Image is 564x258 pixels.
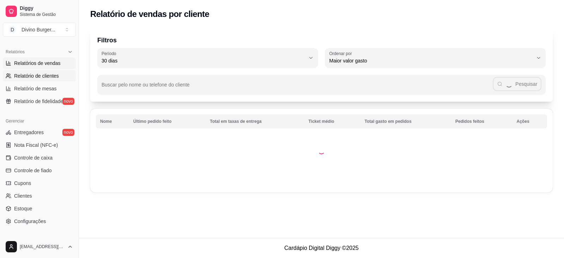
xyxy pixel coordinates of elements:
[329,57,533,64] span: Maior valor gasto
[3,216,76,227] a: Configurações
[6,49,25,55] span: Relatórios
[318,147,325,154] div: Loading
[3,190,76,202] a: Clientes
[3,127,76,138] a: Entregadoresnovo
[102,50,118,56] label: Período
[3,70,76,82] a: Relatório de clientes
[14,60,61,67] span: Relatórios de vendas
[22,26,55,33] div: Divino Burger ...
[3,139,76,151] a: Nota Fiscal (NFC-e)
[325,48,546,68] button: Ordenar porMaior valor gasto
[14,154,53,161] span: Controle de caixa
[3,23,76,37] button: Select a team
[329,50,354,56] label: Ordenar por
[14,180,31,187] span: Cupons
[97,48,318,68] button: Período30 dias
[97,35,546,45] p: Filtros
[79,238,564,258] footer: Cardápio Digital Diggy © 2025
[3,83,76,94] a: Relatório de mesas
[14,85,57,92] span: Relatório de mesas
[14,142,58,149] span: Nota Fiscal (NFC-e)
[3,178,76,189] a: Cupons
[14,98,63,105] span: Relatório de fidelidade
[14,205,32,212] span: Estoque
[20,12,73,17] span: Sistema de Gestão
[3,96,76,107] a: Relatório de fidelidadenovo
[3,58,76,69] a: Relatórios de vendas
[20,244,65,250] span: [EMAIL_ADDRESS][DOMAIN_NAME]
[14,167,52,174] span: Controle de fiado
[3,238,76,255] button: [EMAIL_ADDRESS][DOMAIN_NAME]
[102,57,305,64] span: 30 dias
[14,129,44,136] span: Entregadores
[3,3,76,20] a: DiggySistema de Gestão
[14,72,59,79] span: Relatório de clientes
[3,115,76,127] div: Gerenciar
[3,203,76,214] a: Estoque
[3,152,76,163] a: Controle de caixa
[102,84,493,91] input: Buscar pelo nome ou telefone do cliente
[14,218,46,225] span: Configurações
[9,26,16,33] span: D
[20,5,73,12] span: Diggy
[14,192,32,199] span: Clientes
[90,8,209,20] h2: Relatório de vendas por cliente
[3,165,76,176] a: Controle de fiado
